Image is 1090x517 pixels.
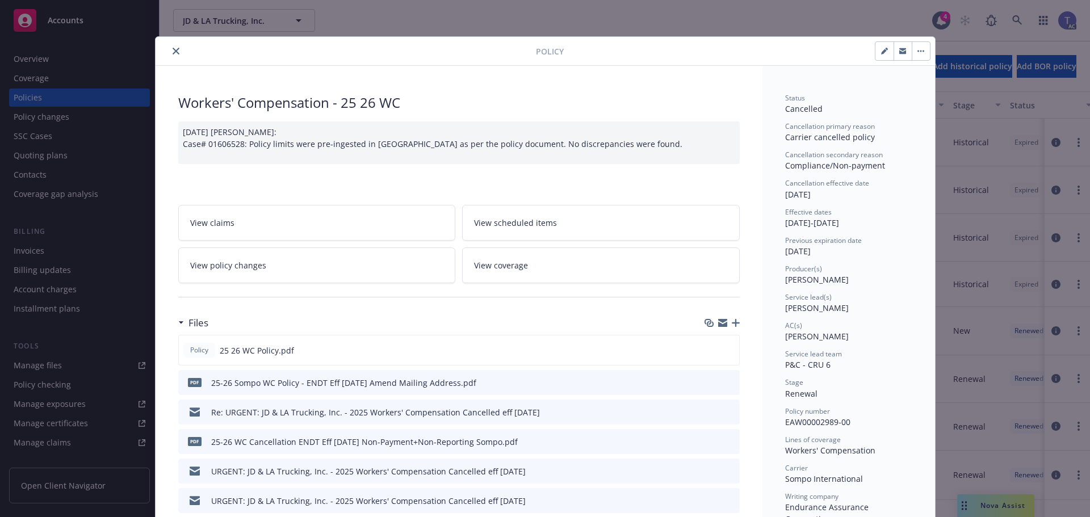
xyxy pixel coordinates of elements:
button: preview file [725,495,735,507]
span: Carrier cancelled policy [785,132,875,142]
span: Stage [785,377,803,387]
div: [DATE] - [DATE] [785,207,912,229]
span: Producer(s) [785,264,822,274]
span: Compliance/Non-payment [785,160,885,171]
span: Service lead(s) [785,292,832,302]
span: EAW00002989-00 [785,417,850,427]
span: View scheduled items [474,217,557,229]
a: View scheduled items [462,205,740,241]
span: 25 26 WC Policy.pdf [220,344,294,356]
button: download file [707,377,716,389]
span: Cancellation secondary reason [785,150,883,159]
span: View claims [190,217,234,229]
div: Re: URGENT: JD & LA Trucking, Inc. - 2025 Workers' Compensation Cancelled eff [DATE] [211,406,540,418]
button: download file [707,495,716,507]
span: Lines of coverage [785,435,841,444]
button: download file [707,436,716,448]
span: pdf [188,378,202,386]
span: Status [785,93,805,103]
button: download file [707,465,716,477]
span: Policy number [785,406,830,416]
span: Previous expiration date [785,236,862,245]
span: [DATE] [785,246,811,257]
div: URGENT: JD & LA Trucking, Inc. - 2025 Workers' Compensation Cancelled eff [DATE] [211,465,526,477]
span: Policy [188,345,211,355]
span: [PERSON_NAME] [785,331,849,342]
span: Renewal [785,388,817,399]
span: [PERSON_NAME] [785,274,849,285]
span: Effective dates [785,207,832,217]
button: download file [707,406,716,418]
button: preview file [725,406,735,418]
span: Carrier [785,463,808,473]
button: preview file [725,465,735,477]
span: P&C - CRU 6 [785,359,831,370]
span: [DATE] [785,189,811,200]
div: [DATE] [PERSON_NAME]: Case# 01606528: Policy limits were pre-ingested in [GEOGRAPHIC_DATA] as per... [178,121,740,164]
a: View claims [178,205,456,241]
span: Service lead team [785,349,842,359]
button: preview file [725,436,735,448]
div: 25-26 WC Cancellation ENDT Eff [DATE] Non-Payment+Non-Reporting Sompo.pdf [211,436,518,448]
span: View policy changes [190,259,266,271]
span: AC(s) [785,321,802,330]
span: Cancelled [785,103,823,114]
button: preview file [725,377,735,389]
span: Writing company [785,491,839,501]
span: Policy [536,45,564,57]
a: View policy changes [178,247,456,283]
span: Cancellation primary reason [785,121,875,131]
div: Workers' Compensation [785,444,912,456]
span: View coverage [474,259,528,271]
span: Cancellation effective date [785,178,869,188]
button: download file [706,344,715,356]
span: pdf [188,437,202,445]
div: 25-26 Sompo WC Policy - ENDT Eff [DATE] Amend Mailing Address.pdf [211,377,476,389]
button: preview file [724,344,735,356]
span: Sompo International [785,473,863,484]
div: Files [178,316,208,330]
div: URGENT: JD & LA Trucking, Inc. - 2025 Workers' Compensation Cancelled eff [DATE] [211,495,526,507]
button: close [169,44,183,58]
span: [PERSON_NAME] [785,302,849,313]
a: View coverage [462,247,740,283]
div: Workers' Compensation - 25 26 WC [178,93,740,112]
h3: Files [188,316,208,330]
